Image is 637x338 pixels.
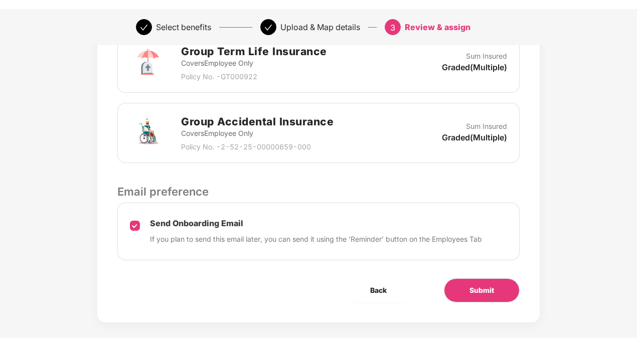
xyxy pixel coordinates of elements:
[150,218,482,229] p: Send Onboarding Email
[181,128,334,139] p: Covers Employee Only
[442,62,507,73] p: Graded(Multiple)
[370,285,387,296] span: Back
[181,58,327,69] p: Covers Employee Only
[150,234,482,245] p: If you plan to send this email later, you can send it using the ‘Reminder’ button on the Employee...
[181,71,327,82] p: Policy No. - GT000922
[280,19,360,35] div: Upload & Map details
[181,113,334,130] h2: Group Accidental Insurance
[469,285,494,296] span: Submit
[181,141,334,152] p: Policy No. - 2-52-25-00000659-000
[156,19,211,35] div: Select benefits
[130,115,166,151] img: svg+xml;base64,PHN2ZyB4bWxucz0iaHR0cDovL3d3dy53My5vcmcvMjAwMC9zdmciIHdpZHRoPSI3MiIgaGVpZ2h0PSI3Mi...
[466,51,507,62] p: Sum Insured
[405,19,470,35] div: Review & assign
[466,121,507,132] p: Sum Insured
[140,24,148,32] span: check
[442,132,507,143] p: Graded(Multiple)
[181,43,327,60] h2: Group Term Life Insurance
[130,45,166,81] img: svg+xml;base64,PHN2ZyB4bWxucz0iaHR0cDovL3d3dy53My5vcmcvMjAwMC9zdmciIHdpZHRoPSI3MiIgaGVpZ2h0PSI3Mi...
[117,183,520,200] p: Email preference
[390,23,395,33] span: 3
[345,278,412,302] button: Back
[444,278,520,302] button: Submit
[264,24,272,32] span: check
